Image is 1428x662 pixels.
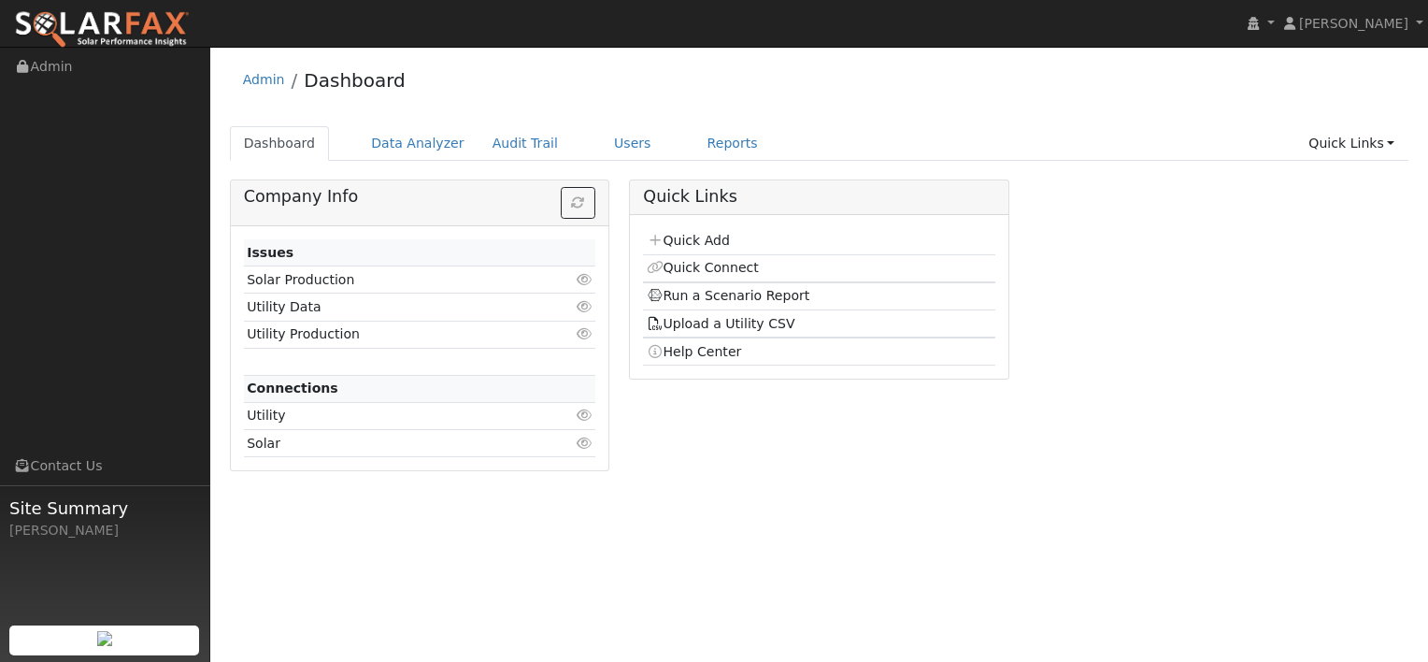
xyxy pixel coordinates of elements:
[244,402,539,429] td: Utility
[244,430,539,457] td: Solar
[9,496,200,521] span: Site Summary
[576,409,593,422] i: Click to view
[243,72,285,87] a: Admin
[647,316,795,331] a: Upload a Utility CSV
[14,10,190,50] img: SolarFax
[9,521,200,540] div: [PERSON_NAME]
[600,126,665,161] a: Users
[576,273,593,286] i: Click to view
[576,437,593,450] i: Click to view
[1294,126,1408,161] a: Quick Links
[230,126,330,161] a: Dashboard
[693,126,772,161] a: Reports
[1299,16,1408,31] span: [PERSON_NAME]
[576,327,593,340] i: Click to view
[97,631,112,646] img: retrieve
[357,126,478,161] a: Data Analyzer
[247,381,338,396] strong: Connections
[244,321,539,348] td: Utility Production
[244,266,539,294] td: Solar Production
[647,344,742,359] a: Help Center
[244,187,595,207] h5: Company Info
[647,233,730,248] a: Quick Add
[643,187,994,207] h5: Quick Links
[647,260,759,275] a: Quick Connect
[304,69,406,92] a: Dashboard
[244,294,539,321] td: Utility Data
[576,300,593,313] i: Click to view
[478,126,572,161] a: Audit Trail
[647,288,810,303] a: Run a Scenario Report
[247,245,293,260] strong: Issues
